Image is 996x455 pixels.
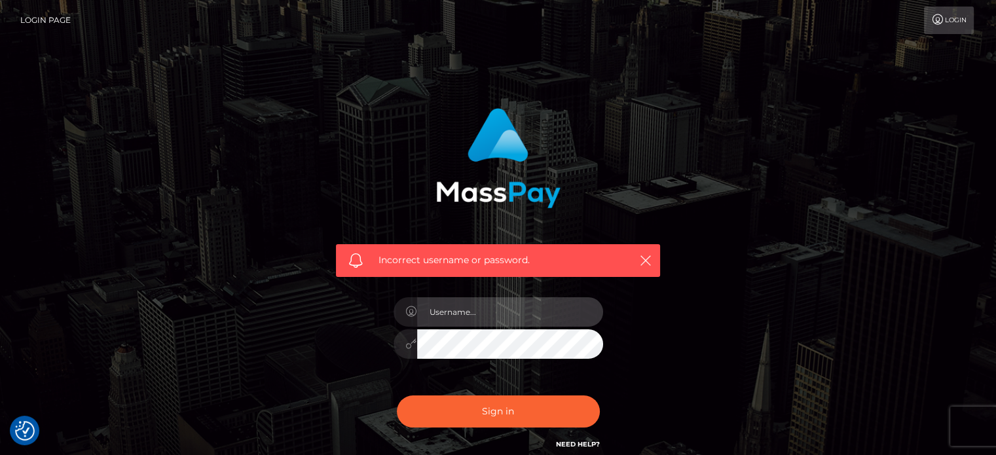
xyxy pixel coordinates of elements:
span: Incorrect username or password. [378,253,618,267]
img: Revisit consent button [15,421,35,441]
a: Login [924,7,974,34]
button: Consent Preferences [15,421,35,441]
img: MassPay Login [436,108,561,208]
button: Sign in [397,395,600,428]
a: Login Page [20,7,71,34]
input: Username... [417,297,603,327]
a: Need Help? [556,440,600,448]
